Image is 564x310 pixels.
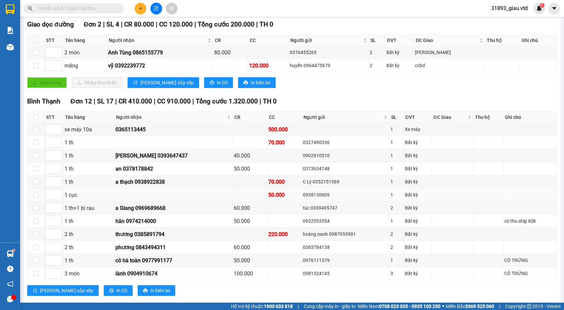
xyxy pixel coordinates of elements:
span: notification [7,281,13,287]
span: | [156,20,157,28]
button: caret-down [548,3,560,14]
th: ĐVT [385,35,414,46]
div: Bất kỳ [405,270,431,277]
div: Bất kỳ [405,217,431,225]
div: 60.000 [234,243,266,252]
div: 0373634748 [303,165,388,172]
button: sort-ascending[PERSON_NAME] sắp xếp [27,285,99,296]
div: 1 [390,217,403,225]
span: printer [109,288,114,294]
span: Tổng cước 200.000 [198,20,254,28]
div: có thu ship 60k [504,217,556,225]
span: printer [243,80,248,86]
span: TH 0 [260,20,273,28]
span: | [154,97,155,105]
span: In biên lai [251,79,270,86]
span: message [7,296,13,302]
span: Đơn 2 [84,20,102,28]
span: Bình Thạnh [27,97,60,105]
div: 2 [390,243,403,251]
div: 1 [390,165,403,172]
div: 1 th [64,165,113,173]
span: | [194,20,196,28]
span: search [28,6,33,11]
div: lành 0904910674 [115,269,231,278]
div: 1 cục [64,191,113,199]
div: 80.000 [63,43,119,53]
div: 1 th [64,217,113,225]
div: KBang [6,6,59,14]
span: ĐC Giao [416,37,478,44]
div: hoàng oanh 0987953901 [303,230,388,238]
div: Bất kỳ [405,178,431,185]
div: 80.000 [214,48,247,57]
span: | [256,20,258,28]
div: 0976111379 [303,257,388,264]
img: warehouse-icon [7,250,14,257]
span: Đơn 12 [70,97,92,105]
div: 1 [390,139,403,146]
span: Hỗ trợ kỹ thuật: [231,303,293,310]
div: mẹ [PERSON_NAME] [6,14,59,30]
span: TH 0 [263,97,277,105]
th: CR [233,112,267,123]
div: [PERSON_NAME] [415,49,484,56]
div: ccbd [415,62,484,69]
div: 0327490336 [303,139,388,146]
div: Bất kỳ [405,230,431,238]
button: printerIn biên lai [138,285,175,296]
div: 0365113445 [115,125,231,134]
div: Bất kỳ [405,165,431,172]
button: printerIn DS [204,77,233,88]
th: SL [369,35,385,46]
div: 1 [390,257,403,264]
span: file-add [154,6,158,11]
th: Tên hàng [63,35,107,46]
span: printer [143,288,148,294]
div: 2 th [64,243,113,252]
div: phương 0843494311 [115,243,231,252]
div: 1 [390,152,403,159]
button: aim [166,3,178,14]
th: Tên hàng [63,112,114,123]
span: SL 4 [106,20,119,28]
span: Người gửi [303,114,382,121]
div: a Giang 0969689668 [115,204,231,212]
span: sort-ascending [33,288,37,294]
div: 1 th [64,138,113,147]
span: 31893_giau.vtd [486,4,533,12]
span: SL 17 [97,97,113,105]
div: 70.000 [268,178,300,186]
span: Miền Nam [358,303,440,310]
div: 220.000 [268,230,300,238]
div: 0365784138 [303,243,388,251]
div: 1 th [64,256,113,265]
div: Bất kỳ [386,62,413,69]
div: 0981324145 [303,270,388,277]
span: CR 410.000 [119,97,152,105]
div: 2 [370,49,384,56]
button: printerIn DS [104,285,133,296]
span: plus [138,6,143,11]
div: 50.000 [234,165,266,173]
span: ĐC Giao [434,114,467,121]
div: CÓ TRỨNG [504,270,556,277]
div: vỹ 0392239772 [108,61,212,70]
th: Thu hộ [473,112,503,123]
strong: 1900 633 818 [264,304,293,309]
span: | [260,97,261,105]
span: | [121,20,123,28]
span: CC 120.000 [159,20,193,28]
span: In biên lai [150,287,170,294]
span: CC : [63,45,73,52]
th: Ghi chú [503,112,557,123]
span: copyright [527,304,531,309]
div: thương 0385891794 [115,230,231,238]
button: plus [135,3,146,14]
sup: 1 [540,3,545,8]
div: 40.000 [234,151,266,160]
th: STT [44,112,63,123]
div: Bất kỳ [386,49,413,56]
span: Nhận: [64,6,80,13]
div: 2 [390,204,403,212]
